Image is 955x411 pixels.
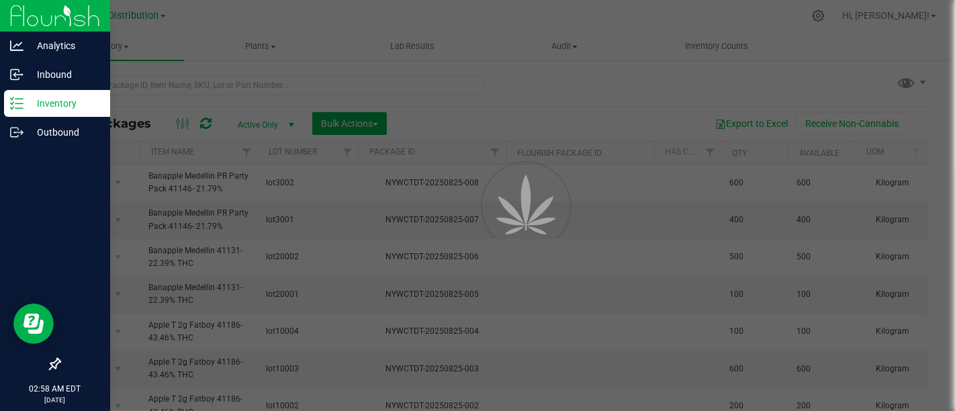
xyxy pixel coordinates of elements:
inline-svg: Analytics [10,39,24,52]
p: Inbound [24,66,104,83]
p: [DATE] [6,395,104,405]
inline-svg: Inventory [10,97,24,110]
p: 02:58 AM EDT [6,383,104,395]
iframe: Resource center [13,304,54,344]
p: Analytics [24,38,104,54]
p: Outbound [24,124,104,140]
inline-svg: Outbound [10,126,24,139]
p: Inventory [24,95,104,111]
inline-svg: Inbound [10,68,24,81]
